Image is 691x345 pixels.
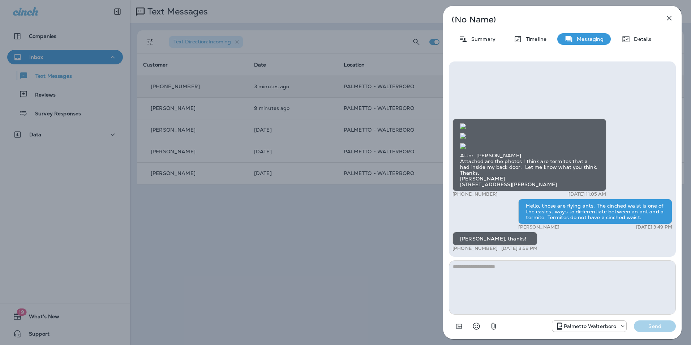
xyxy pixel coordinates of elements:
[568,191,606,197] p: [DATE] 11:05 AM
[522,36,546,42] p: Timeline
[501,246,537,251] p: [DATE] 3:58 PM
[452,119,606,191] div: Attn: [PERSON_NAME] Attached are the photos I think are termites that a had inside my back door. ...
[518,224,559,230] p: [PERSON_NAME]
[452,232,537,246] div: [PERSON_NAME], thanks!
[468,36,495,42] p: Summary
[552,322,627,331] div: +1 (843) 549-4955
[630,36,651,42] p: Details
[460,143,466,149] img: twilio-download
[452,17,649,22] p: (No Name)
[452,191,498,197] p: [PHONE_NUMBER]
[452,246,498,251] p: [PHONE_NUMBER]
[564,323,617,329] p: Palmetto Walterboro
[452,319,466,333] button: Add in a premade template
[460,123,466,129] img: twilio-download
[460,133,466,139] img: twilio-download
[518,199,672,224] div: Hello, those are flying ants. The cinched waist is one of the easiest ways to differentiate betwe...
[573,36,604,42] p: Messaging
[636,224,672,230] p: [DATE] 3:49 PM
[469,319,484,333] button: Select an emoji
